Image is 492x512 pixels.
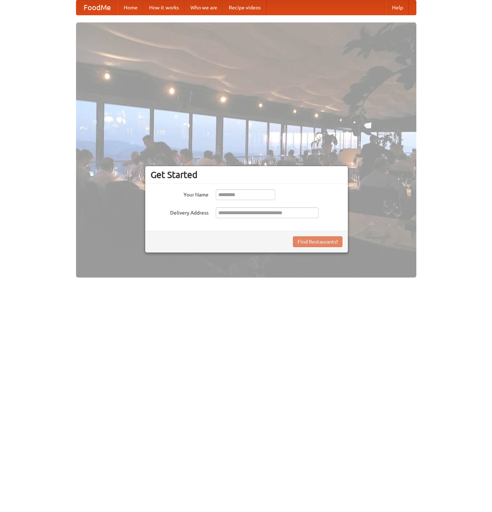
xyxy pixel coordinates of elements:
[185,0,223,15] a: Who we are
[386,0,409,15] a: Help
[293,236,342,247] button: Find Restaurants!
[76,0,118,15] a: FoodMe
[151,189,209,198] label: Your Name
[223,0,266,15] a: Recipe videos
[143,0,185,15] a: How it works
[151,207,209,216] label: Delivery Address
[118,0,143,15] a: Home
[151,169,342,180] h3: Get Started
